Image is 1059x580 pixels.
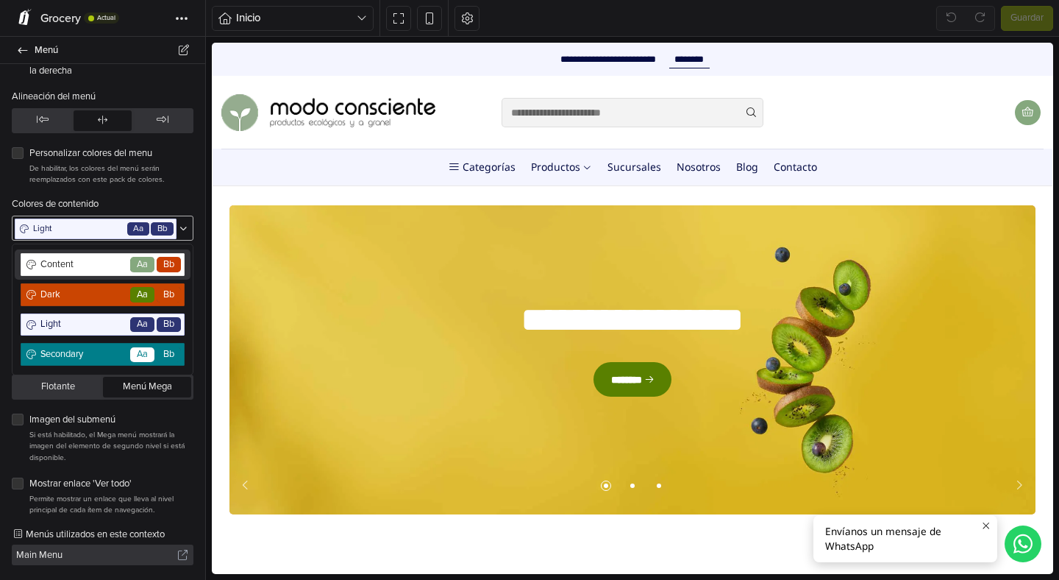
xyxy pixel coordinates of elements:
[21,314,185,336] a: LightAaBb
[15,219,176,239] a: LightAaBb
[146,241,193,255] button: Ver Packs
[103,377,191,397] button: Menú Mega
[137,347,148,361] span: Aa
[133,222,143,236] span: Aa
[236,106,304,143] a: Categorías
[12,528,165,542] label: Menús utilizados en este contexto
[792,434,814,452] button: Next slide
[527,55,552,85] button: Buscar
[29,429,193,464] p: Si está habilitado, el Mega menú mostrará la imagen del elemento de segundo nivel si está disponi...
[385,434,403,452] span: Go to slide 1
[29,413,193,428] label: Imagen del submenú
[137,288,148,302] span: Aa
[16,545,177,565] span: Main Menu
[319,106,380,143] a: Productos
[21,283,185,306] a: DarkAaBb
[396,106,449,143] a: Sucursales
[137,317,148,331] span: Aa
[562,106,605,143] a: Contacto
[97,15,115,21] span: Actual
[1010,11,1044,26] span: Guardar
[21,253,185,276] a: ContentAaBb
[12,197,99,212] label: Colores de contenido
[31,222,125,236] span: Light
[29,163,193,185] p: De habilitar, los colores del menú serán reemplazados con este pack de colores.
[40,11,81,26] span: Grocery
[800,53,832,87] button: Carro
[212,6,374,31] button: Inicio
[163,288,174,302] span: Bb
[38,288,128,302] span: Dark
[163,258,174,272] span: Bb
[38,347,128,361] span: Secondary
[38,258,128,272] span: Content
[12,545,193,565] a: Main Menu
[137,258,148,272] span: Aa
[163,347,174,361] span: Bb
[236,10,357,26] span: Inicio
[438,434,456,452] span: Go to slide 3
[157,222,168,236] span: Bb
[28,241,63,255] button: Clonar
[14,377,102,397] button: Flotante
[29,49,193,78] label: Eliminar el espacio entre la izquierda y la derecha
[29,477,193,492] label: Mostrar enlace 'Ver todo'
[38,317,128,331] span: Light
[1001,6,1053,31] button: Guardar
[18,163,824,472] div: 1 / 3
[602,473,785,520] div: Envíanos un mensaje de WhatsApp
[412,434,429,452] span: Go to slide 2
[21,343,185,366] a: SecondaryAaBb
[465,106,509,143] a: Nosotros
[29,146,193,161] label: Personalizar colores del menu
[68,241,103,255] button: Nuevo
[109,241,140,255] button: Editar
[29,493,193,516] p: Permite mostrar un enlace que lleva al nivel principal de cada ítem de navegación.
[163,317,174,331] span: Bb
[524,106,546,143] a: Blog
[27,434,49,452] button: Previous slide
[35,40,188,60] span: Menú
[12,90,96,105] label: Alineación del menú
[10,52,224,88] img: Modo Consciente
